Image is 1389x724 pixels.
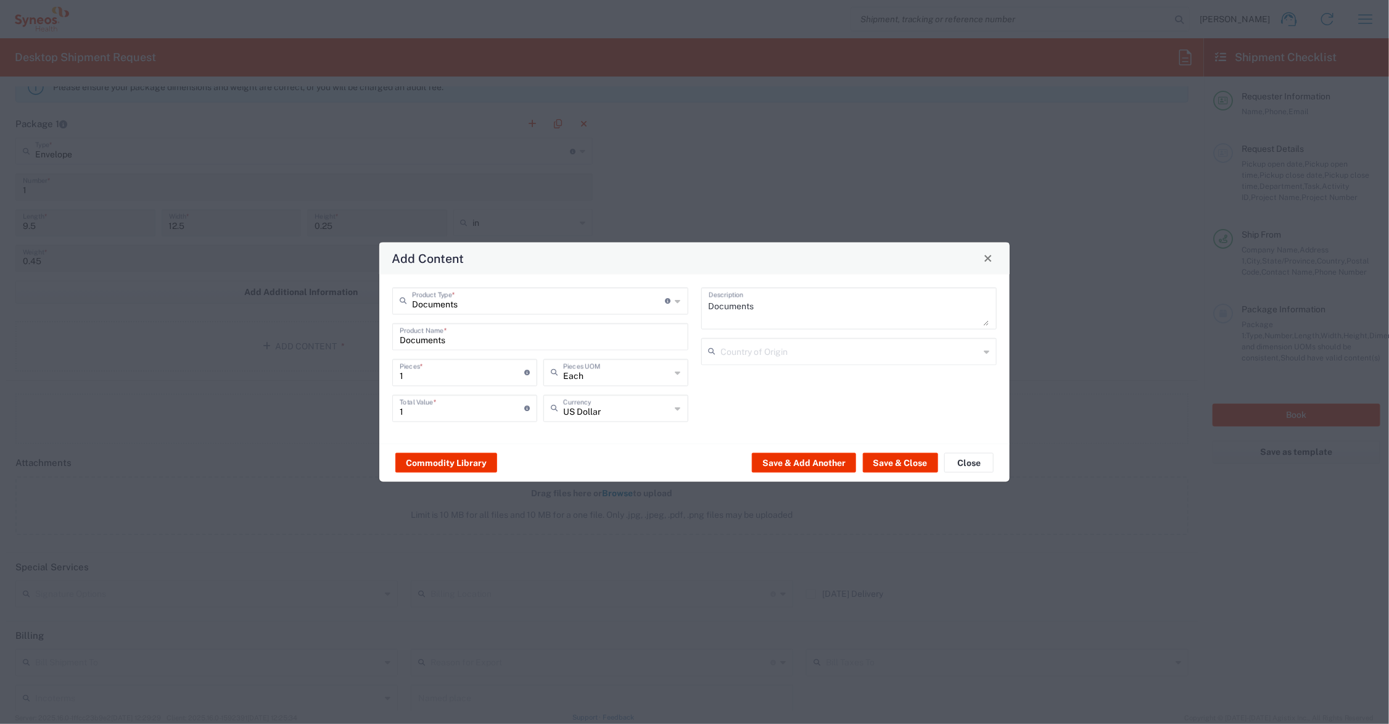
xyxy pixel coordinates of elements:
button: Close [944,453,994,473]
h4: Add Content [392,249,464,267]
button: Commodity Library [395,453,497,473]
button: Save & Close [863,453,938,473]
button: Close [979,249,997,267]
button: Save & Add Another [752,453,856,473]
